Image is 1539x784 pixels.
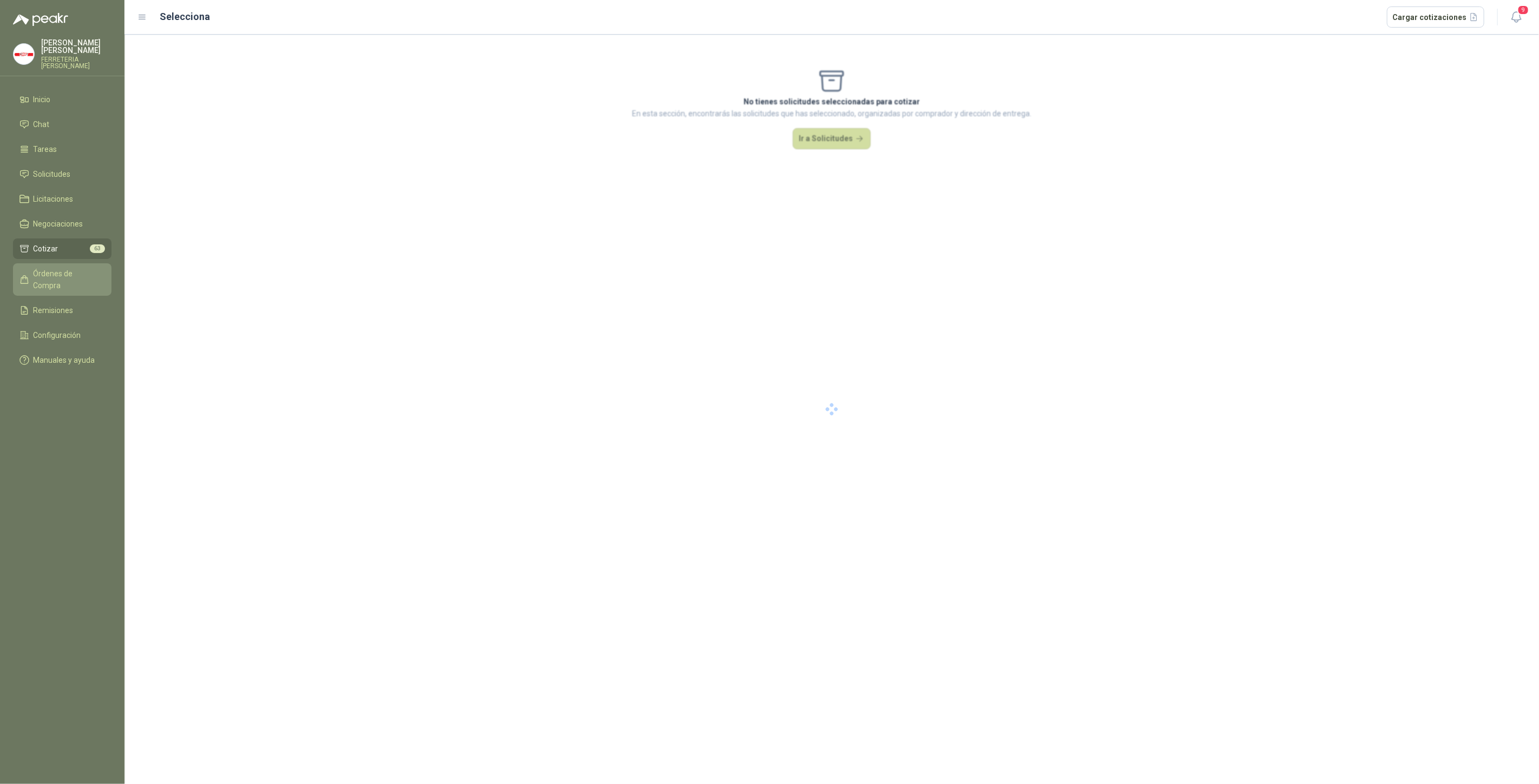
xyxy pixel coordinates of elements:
[34,94,51,105] span: Inicio
[13,139,111,160] a: Tareas
[34,118,50,130] span: Chat
[13,89,111,110] a: Inicio
[41,56,111,69] p: FERRETERIA [PERSON_NAME]
[13,164,111,184] a: Solicitudes
[160,9,211,24] h2: Selecciona
[90,244,105,253] span: 63
[1517,5,1529,15] span: 9
[34,193,74,205] span: Licitaciones
[13,238,111,259] a: Cotizar63
[34,329,81,341] span: Configuración
[13,263,111,296] a: Órdenes de Compra
[13,13,68,26] img: Logo peakr
[34,268,101,291] span: Órdenes de Compra
[34,218,83,230] span: Negociaciones
[13,300,111,321] a: Remisiones
[34,304,74,316] span: Remisiones
[34,243,58,255] span: Cotizar
[13,114,111,135] a: Chat
[14,44,34,64] img: Company Logo
[34,168,71,180] span: Solicitudes
[1387,6,1485,28] button: Cargar cotizaciones
[13,214,111,234] a: Negociaciones
[34,354,95,366] span: Manuales y ayuda
[13,189,111,209] a: Licitaciones
[13,325,111,346] a: Configuración
[41,39,111,54] p: [PERSON_NAME] [PERSON_NAME]
[13,350,111,370] a: Manuales y ayuda
[34,143,57,155] span: Tareas
[1507,8,1526,27] button: 9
